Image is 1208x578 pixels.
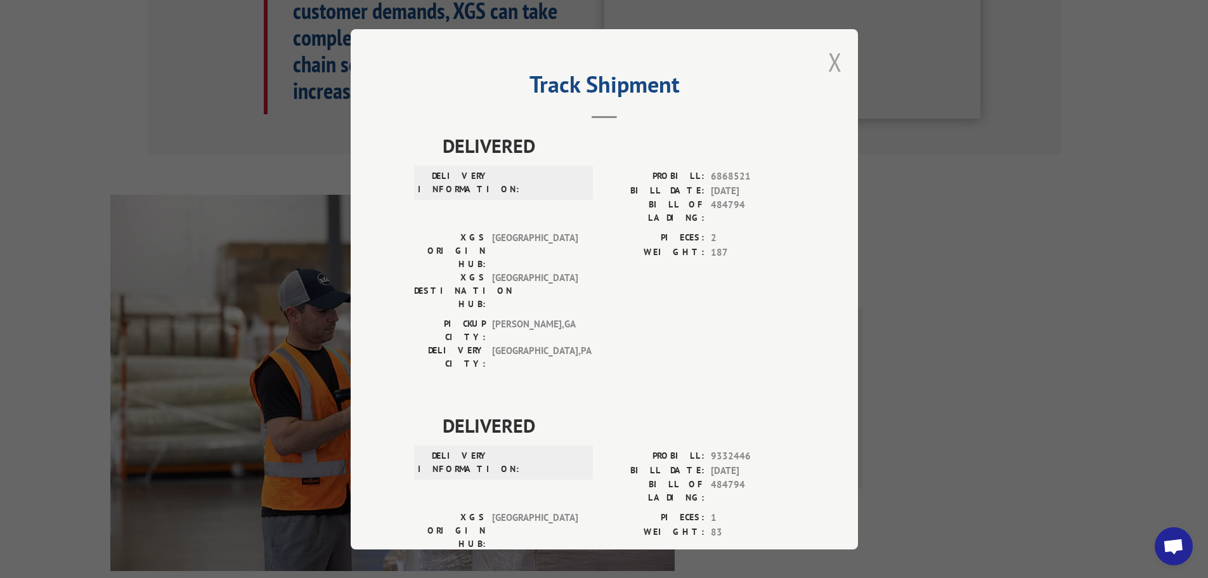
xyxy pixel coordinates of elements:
label: WEIGHT: [604,525,705,539]
span: 484794 [711,478,795,504]
span: DELIVERED [443,131,795,160]
h2: Track Shipment [414,76,795,100]
label: XGS ORIGIN HUB: [414,231,486,271]
label: XGS DESTINATION HUB: [414,271,486,311]
div: Open chat [1155,527,1193,565]
label: DELIVERY CITY: [414,344,486,371]
label: BILL DATE: [604,183,705,198]
label: BILL OF LADING: [604,198,705,225]
span: [DATE] [711,463,795,478]
label: XGS ORIGIN HUB: [414,511,486,551]
span: 2 [711,231,795,246]
label: DELIVERY INFORMATION: [418,169,490,196]
label: BILL OF LADING: [604,478,705,504]
span: [GEOGRAPHIC_DATA] [492,271,578,311]
span: [GEOGRAPHIC_DATA] , PA [492,344,578,371]
span: 187 [711,245,795,259]
span: 484794 [711,198,795,225]
label: PICKUP CITY: [414,317,486,344]
label: BILL DATE: [604,463,705,478]
span: 1 [711,511,795,525]
span: 83 [711,525,795,539]
span: [DATE] [711,183,795,198]
label: PIECES: [604,511,705,525]
label: WEIGHT: [604,245,705,259]
span: [GEOGRAPHIC_DATA] [492,231,578,271]
span: [GEOGRAPHIC_DATA] [492,511,578,551]
button: Close modal [828,45,842,79]
span: DELIVERED [443,411,795,440]
label: PIECES: [604,231,705,246]
label: PROBILL: [604,449,705,464]
label: DELIVERY INFORMATION: [418,449,490,476]
span: [PERSON_NAME] , GA [492,317,578,344]
label: PROBILL: [604,169,705,184]
span: 6868521 [711,169,795,184]
span: 9332446 [711,449,795,464]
